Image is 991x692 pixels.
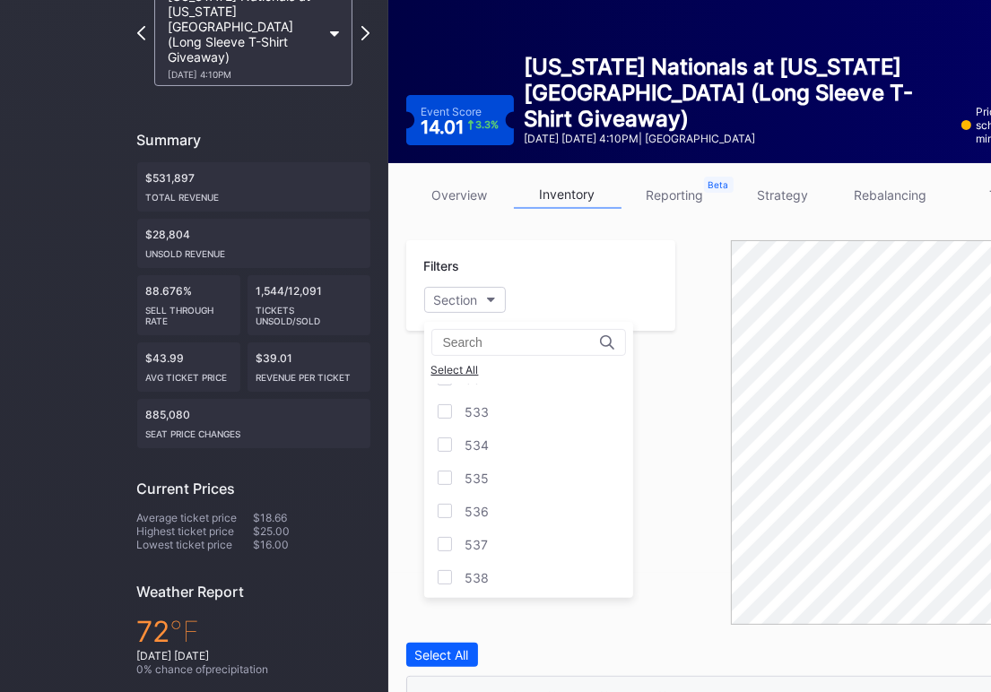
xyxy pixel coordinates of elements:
[170,614,200,649] span: ℉
[137,583,370,601] div: Weather Report
[137,614,370,649] div: 72
[406,643,478,667] button: Select All
[465,471,490,486] div: 535
[443,335,600,350] input: Search
[465,437,490,453] div: 534
[465,404,490,420] div: 533
[415,647,469,662] div: Select All
[465,504,490,519] div: 536
[431,363,626,376] div: Select All
[137,662,370,676] div: 0 % chance of precipitation
[137,649,370,662] div: [DATE] [DATE]
[465,570,490,585] div: 538
[465,537,489,552] div: 537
